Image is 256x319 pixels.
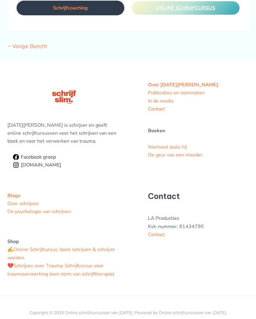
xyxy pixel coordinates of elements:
aside: Footer Widget 1 [148,81,249,159]
a: In de media [148,98,173,104]
strong: Shop [7,238,19,245]
a: Schrijfcoaching [17,1,124,15]
a: Facebook groep [11,154,58,160]
a: Contact [148,231,165,238]
a: De geur van een moeder [148,152,203,158]
a: Vorige Bericht [7,40,47,53]
a: Over [DATE][PERSON_NAME] [148,81,218,88]
span: ← [7,43,12,50]
span: Facebook groep [19,155,56,159]
a: Schrijfslim.Academy [11,162,63,168]
li: ✍️ [7,246,120,262]
aside: Footer Widget 3 [148,192,249,239]
a: Niemand zoals hij [148,144,187,150]
aside: Footer Widget 2 [7,192,120,278]
a: Schrijven over Trauma: Schrijfcursus voor traumaverwerking (een vorm van schrijftherapie) [7,262,114,277]
img: schrijfcursus schrijfslim academy [48,81,80,113]
strong: Boeken [148,127,165,134]
span: [DOMAIN_NAME] [19,163,61,167]
a: Online Schrijfcursus: boek schrijven & schrijver worden [7,246,115,261]
a: Blogs [7,192,21,199]
a: Publicaties en nominaties [148,89,205,96]
p: [DATE][PERSON_NAME] is schrijver en geeft online schrijfcursussen voor het schrijven van een boek... [7,121,120,145]
a: ONLINE SCHRIJFCURSUS [132,1,239,15]
nav: Bericht navigatie [6,30,250,54]
p: LA Producties Kvk-nummer: 81434790 [148,214,249,238]
a: Over schrijven [7,200,39,207]
h5: Contact [148,192,249,201]
a: De psychologie van schrijven [7,208,71,215]
span: ONLINE SCHRIJFCURSUS [156,5,215,11]
li: 💔 [7,262,120,278]
a: Contact [148,106,165,112]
